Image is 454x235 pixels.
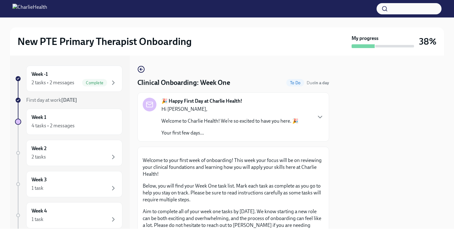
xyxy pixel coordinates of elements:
[32,114,46,121] h6: Week 1
[15,140,122,166] a: Week 22 tasks
[161,98,242,105] strong: 🎉 Happy First Day at Charlie Health!
[161,118,299,125] p: Welcome to Charlie Health! We’re so excited to have you here. 🎉
[15,66,122,92] a: Week -12 tasks • 2 messagesComplete
[307,80,329,86] span: October 4th, 2025 10:00
[15,109,122,135] a: Week 14 tasks • 2 messages
[32,208,47,214] h6: Week 4
[15,171,122,197] a: Week 31 task
[32,79,74,86] div: 2 tasks • 2 messages
[32,122,75,129] div: 4 tasks • 2 messages
[352,35,378,42] strong: My progress
[32,216,43,223] div: 1 task
[143,183,324,203] p: Below, you will find your Week One task list. Mark each task as complete as you go to help you st...
[61,97,77,103] strong: [DATE]
[314,80,329,86] strong: in a day
[419,36,437,47] h3: 38%
[26,97,77,103] span: First day at work
[32,145,47,152] h6: Week 2
[32,176,47,183] h6: Week 3
[161,106,299,113] p: Hi [PERSON_NAME],
[32,154,46,160] div: 2 tasks
[307,80,329,86] span: Due
[15,202,122,228] a: Week 41 task
[17,35,192,48] h2: New PTE Primary Therapist Onboarding
[15,97,122,104] a: First day at work[DATE]
[137,78,230,87] h4: Clinical Onboarding: Week One
[286,81,304,85] span: To Do
[161,130,299,136] p: Your first few days...
[82,81,107,85] span: Complete
[143,157,324,178] p: Welcome to your first week of onboarding! This week your focus will be on reviewing your clinical...
[32,71,48,78] h6: Week -1
[12,4,47,14] img: CharlieHealth
[32,185,43,192] div: 1 task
